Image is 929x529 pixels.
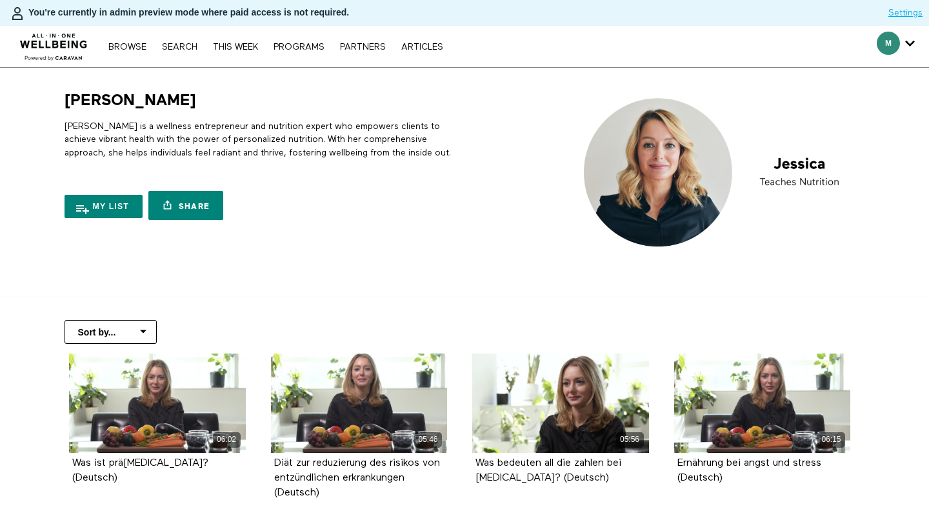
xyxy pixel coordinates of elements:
[867,26,924,67] div: Secondary
[395,43,450,52] a: ARTICLES
[677,458,821,483] a: Ernährung bei angst und stress (Deutsch)
[65,195,143,218] button: My list
[334,43,392,52] a: PARTNERS
[69,354,246,453] a: Was ist prädiabetes? (Deutsch) 06:02
[15,24,93,63] img: CARAVAN
[475,458,621,483] a: Was bedeuten all die zahlen bei [MEDICAL_DATA]? (Deutsch)
[155,43,204,52] a: Search
[65,90,196,110] h1: [PERSON_NAME]
[888,6,923,19] a: Settings
[72,458,208,483] strong: Was ist prädiabetes? (Deutsch)
[616,432,644,447] div: 05:56
[573,90,865,255] img: Jessica
[817,432,845,447] div: 06:15
[274,458,440,497] a: Diät zur reduzierung des risikos von entzündlichen erkrankungen (Deutsch)
[206,43,265,52] a: THIS WEEK
[414,432,442,447] div: 05:46
[213,432,241,447] div: 06:02
[674,354,851,453] a: Ernährung bei angst und stress (Deutsch) 06:15
[472,354,649,453] a: Was bedeuten all die zahlen bei diabetes? (Deutsch) 05:56
[10,6,25,21] img: person-bdfc0eaa9744423c596e6e1c01710c89950b1dff7c83b5d61d716cfd8139584f.svg
[72,458,208,483] a: Was ist prä[MEDICAL_DATA]? (Deutsch)
[148,191,223,220] a: Share
[65,120,460,159] p: [PERSON_NAME] is a wellness entrepreneur and nutrition expert who empowers clients to achieve vib...
[102,43,153,52] a: Browse
[475,458,621,483] strong: Was bedeuten all die zahlen bei diabetes? (Deutsch)
[271,354,448,453] a: Diät zur reduzierung des risikos von entzündlichen erkrankungen (Deutsch) 05:46
[102,40,449,53] nav: Primary
[267,43,331,52] a: PROGRAMS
